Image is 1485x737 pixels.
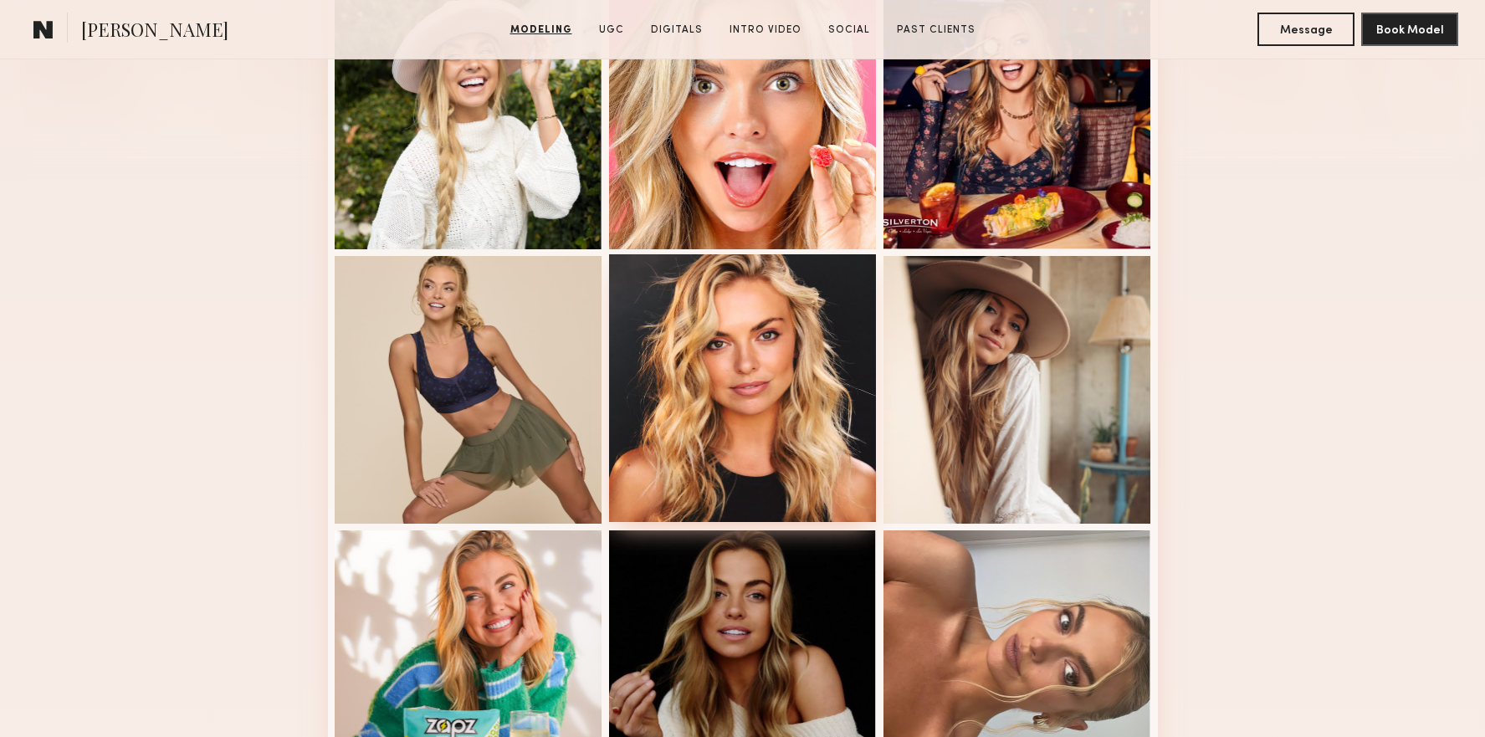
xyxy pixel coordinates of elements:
[1361,13,1458,46] button: Book Model
[592,23,631,38] a: UGC
[1257,13,1354,46] button: Message
[504,23,579,38] a: Modeling
[644,23,709,38] a: Digitals
[822,23,877,38] a: Social
[890,23,982,38] a: Past Clients
[1361,22,1458,36] a: Book Model
[81,17,228,46] span: [PERSON_NAME]
[723,23,808,38] a: Intro Video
